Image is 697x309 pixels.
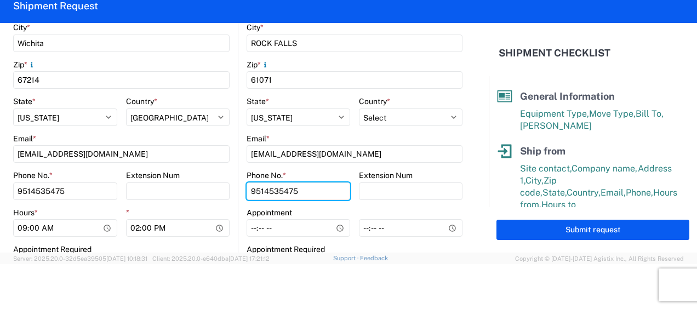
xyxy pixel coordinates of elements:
span: Phone, [626,187,653,198]
span: City, [525,175,544,186]
label: Phone No. [13,170,53,180]
label: Zip [247,60,270,70]
label: City [13,22,30,32]
label: Extension Num [359,170,413,180]
span: Server: 2025.20.0-32d5ea39505 [13,255,147,262]
span: [DATE] 10:18:31 [106,255,147,262]
span: Bill To, [636,108,664,119]
a: Support [333,255,361,261]
label: Hours [13,208,38,218]
span: Hours to [541,199,576,210]
label: Appointment [247,208,292,218]
a: Feedback [360,255,388,261]
label: City [247,22,264,32]
label: Extension Num [126,170,180,180]
button: Submit request [496,220,689,240]
span: Equipment Type, [520,108,589,119]
span: Move Type, [589,108,636,119]
label: State [13,96,36,106]
span: State, [542,187,567,198]
span: Ship from [520,145,565,157]
span: Company name, [572,163,638,174]
label: Country [126,96,157,106]
span: General Information [520,90,615,102]
span: Email, [601,187,626,198]
label: Email [247,134,270,144]
span: Country, [567,187,601,198]
h2: Shipment Checklist [499,47,610,60]
label: Email [13,134,36,144]
span: [DATE] 17:21:12 [228,255,270,262]
span: Client: 2025.20.0-e640dba [152,255,270,262]
label: Phone No. [247,170,286,180]
span: Site contact, [520,163,572,174]
label: State [247,96,269,106]
label: Country [359,96,390,106]
label: Appointment Required [13,244,92,254]
label: Appointment Required [247,244,325,254]
label: Zip [13,60,36,70]
span: [PERSON_NAME] [520,121,592,131]
span: Copyright © [DATE]-[DATE] Agistix Inc., All Rights Reserved [515,254,684,264]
